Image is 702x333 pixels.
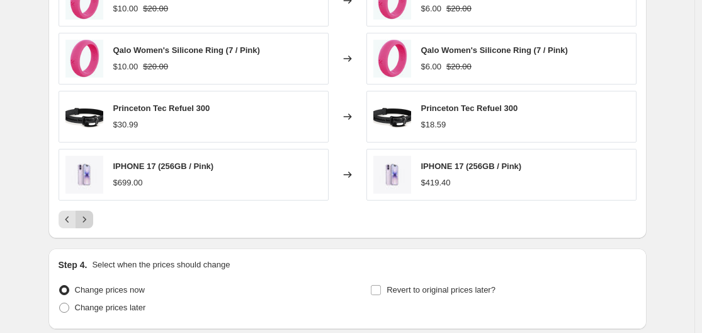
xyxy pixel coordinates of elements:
img: iphone-17-finish-unselect-gallery-2-202509_GEO_US_80x.webp [373,156,411,194]
span: Qalo Women's Silicone Ring (7 / Pink) [113,45,260,55]
div: $10.00 [113,61,139,73]
img: princeton-tec-refuel-black-main_80x.png [65,98,103,136]
button: Previous [59,211,76,228]
span: Princeton Tec Refuel 300 [421,103,518,113]
strike: $20.00 [446,3,472,15]
img: iphone-17-finish-unselect-gallery-2-202509_GEO_US_80x.webp [65,156,103,194]
span: Qalo Women's Silicone Ring (7 / Pink) [421,45,568,55]
img: princeton-tec-refuel-black-main_80x.png [373,98,411,136]
strike: $20.00 [446,61,472,73]
h2: Step 4. [59,259,88,271]
span: Change prices later [75,303,146,312]
div: $6.00 [421,3,442,15]
nav: Pagination [59,211,93,228]
div: $699.00 [113,177,143,189]
div: $419.40 [421,177,451,189]
strike: $20.00 [143,61,168,73]
div: $30.99 [113,119,139,131]
span: Princeton Tec Refuel 300 [113,103,210,113]
strike: $20.00 [143,3,168,15]
p: Select when the prices should change [92,259,230,271]
span: Revert to original prices later? [387,285,495,295]
img: Classic_Pink_1_80x.jpg [65,40,103,78]
div: $6.00 [421,61,442,73]
button: Next [76,211,93,228]
div: $10.00 [113,3,139,15]
span: Change prices now [75,285,145,295]
span: IPHONE 17 (256GB / Pink) [113,161,214,171]
img: Classic_Pink_1_80x.jpg [373,40,411,78]
div: $18.59 [421,119,446,131]
span: IPHONE 17 (256GB / Pink) [421,161,522,171]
